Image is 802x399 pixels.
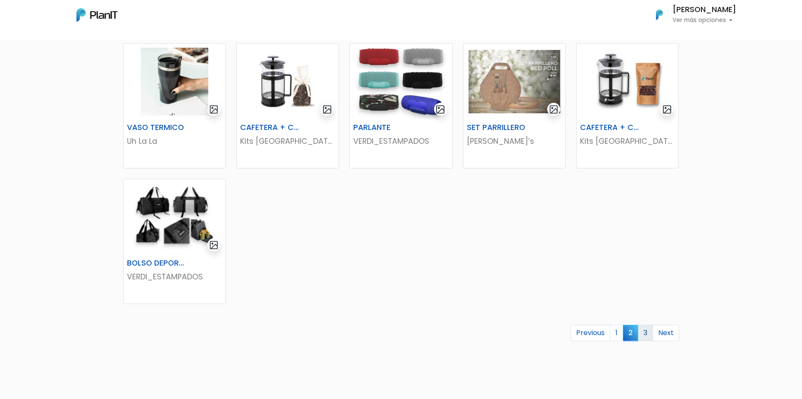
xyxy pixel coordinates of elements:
img: gallery-light [209,104,219,114]
p: Kits [GEOGRAPHIC_DATA] [240,136,335,147]
h6: CAFETERA + CHOCOLATE [235,123,305,132]
a: Next [653,325,679,341]
div: ¿Necesitás ayuda? [44,8,124,25]
img: gallery-light [435,104,445,114]
p: [PERSON_NAME]’s [467,136,562,147]
p: Ver más opciones [672,17,736,23]
a: Previous [571,325,610,341]
img: gallery-light [662,104,672,114]
p: VERDI_ESTAMPADOS [127,271,222,282]
a: 3 [638,325,653,341]
img: gallery-light [322,104,332,114]
p: Uh La La [127,136,222,147]
a: gallery-light BOLSO DEPORTIVO VERDI_ESTAMPADOS [123,179,226,304]
h6: SET PARRILLERO [462,123,532,132]
span: 2 [623,325,638,341]
img: thumb_WhatsApp_Image_2023-04-20_at_11.36.09.jpg [124,44,225,120]
img: thumb_Captura_de_pantalla_2025-05-29_132914.png [124,179,225,255]
img: thumb_C14F583B-8ACB-4322-A191-B199E8EE9A61.jpeg [237,44,339,120]
a: 1 [610,325,623,341]
img: thumb_image__copia___copia___copia___copia___copia___copia___copia___copia___copia_-Photoroom__13... [463,44,565,120]
img: PlanIt Logo [76,8,117,22]
p: Kits [GEOGRAPHIC_DATA] [580,136,675,147]
a: gallery-light CAFETERA + CAFÉ Kits [GEOGRAPHIC_DATA] [576,43,679,168]
a: gallery-light SET PARRILLERO [PERSON_NAME]’s [463,43,566,168]
h6: VASO TERMICO [122,123,192,132]
img: thumb_2000___2000-Photoroom_-_2024-09-26T150532.072.jpg [350,44,452,120]
img: gallery-light [209,240,219,250]
h6: PARLANTE [348,123,418,132]
a: gallery-light CAFETERA + CHOCOLATE Kits [GEOGRAPHIC_DATA] [236,43,339,168]
a: gallery-light PARLANTE VERDI_ESTAMPADOS [349,43,452,168]
img: PlanIt Logo [650,5,669,24]
h6: CAFETERA + CAFÉ [575,123,645,132]
h6: BOLSO DEPORTIVO [122,259,192,268]
p: VERDI_ESTAMPADOS [353,136,448,147]
img: thumb_DA94E2CF-B819-43A9-ABEE-A867DEA1475D.jpeg [577,44,678,120]
a: gallery-light VASO TERMICO Uh La La [123,43,226,168]
img: gallery-light [549,104,559,114]
h6: [PERSON_NAME] [672,6,736,14]
button: PlanIt Logo [PERSON_NAME] Ver más opciones [645,3,736,26]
